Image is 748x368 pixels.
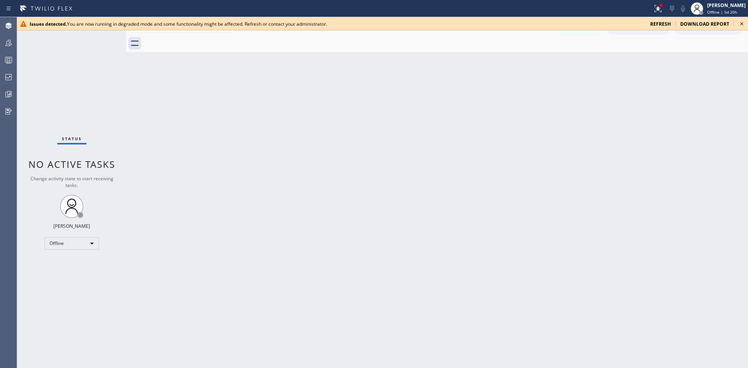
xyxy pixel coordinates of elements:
span: Offline | 5d 20h [707,9,737,15]
div: Offline [44,237,99,250]
span: refresh [650,21,671,27]
span: Status [62,136,82,141]
div: [PERSON_NAME] [707,2,746,9]
b: Issues detected. [30,21,67,27]
span: No active tasks [28,158,115,171]
span: Change activity state to start receiving tasks. [30,175,113,188]
button: Mute [677,3,688,14]
div: You are now running in degraded mode and some functionality might be affected. Refresh or contact... [30,21,644,27]
div: [PERSON_NAME] [53,223,90,229]
span: download report [680,21,729,27]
